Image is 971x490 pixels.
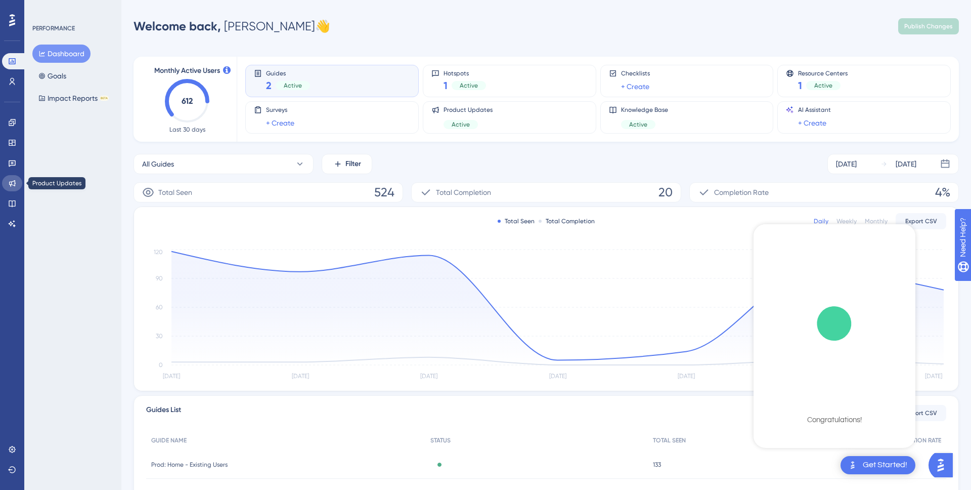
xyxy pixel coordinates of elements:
[322,154,372,174] button: Filter
[420,373,437,380] tspan: [DATE]
[898,18,959,34] button: Publish Changes
[847,459,859,471] img: launcher-image-alternative-text
[653,461,661,469] span: 133
[142,158,174,170] span: All Guides
[32,24,75,32] div: PERFORMANCE
[658,184,673,200] span: 20
[163,373,180,380] tspan: [DATE]
[841,456,915,474] div: Open Get Started! checklist
[798,117,826,129] a: + Create
[156,304,163,311] tspan: 60
[156,333,163,340] tspan: 30
[814,81,832,90] span: Active
[807,415,862,425] div: Congratulations!
[653,436,686,444] span: TOTAL SEEN
[151,461,228,469] span: Prod: Home - Existing Users
[32,89,115,107] button: Impact ReportsBETA
[678,373,695,380] tspan: [DATE]
[460,81,478,90] span: Active
[284,81,302,90] span: Active
[714,186,769,198] span: Completion Rate
[925,373,942,380] tspan: [DATE]
[444,69,486,76] span: Hotspots
[24,3,63,15] span: Need Help?
[754,224,915,448] div: Checklist Container
[292,373,309,380] tspan: [DATE]
[929,450,959,480] iframe: UserGuiding AI Assistant Launcher
[798,78,802,93] span: 1
[904,22,953,30] span: Publish Changes
[345,158,361,170] span: Filter
[32,45,91,63] button: Dashboard
[539,217,595,225] div: Total Completion
[100,96,109,101] div: BETA
[444,106,493,114] span: Product Updates
[621,106,668,114] span: Knowledge Base
[896,213,946,229] button: Export CSV
[266,69,310,76] span: Guides
[814,217,828,225] div: Daily
[498,217,535,225] div: Total Seen
[158,186,192,198] span: Total Seen
[146,404,181,422] span: Guides List
[154,249,163,256] tspan: 120
[896,405,946,421] button: Export CSV
[134,19,221,33] span: Welcome back,
[865,217,888,225] div: Monthly
[266,78,272,93] span: 2
[169,126,205,134] span: Last 30 days
[134,18,330,34] div: [PERSON_NAME] 👋
[430,436,451,444] span: STATUS
[621,80,649,93] a: + Create
[266,117,294,129] a: + Create
[798,106,831,114] span: AI Assistant
[159,361,163,369] tspan: 0
[896,158,916,170] div: [DATE]
[266,106,294,114] span: Surveys
[621,69,650,77] span: Checklists
[836,217,857,225] div: Weekly
[863,460,907,471] div: Get Started!
[836,158,857,170] div: [DATE]
[134,154,314,174] button: All Guides
[154,65,220,77] span: Monthly Active Users
[778,396,891,411] div: Checklist Completed
[754,224,915,445] div: checklist loading
[549,373,566,380] tspan: [DATE]
[629,120,647,129] span: Active
[32,67,72,85] button: Goals
[798,69,848,76] span: Resource Centers
[905,217,937,225] span: Export CSV
[905,409,937,417] span: Export CSV
[436,186,491,198] span: Total Completion
[452,120,470,129] span: Active
[374,184,394,200] span: 524
[151,436,187,444] span: GUIDE NAME
[156,275,163,282] tspan: 90
[444,78,448,93] span: 1
[182,96,193,106] text: 612
[935,184,950,200] span: 4%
